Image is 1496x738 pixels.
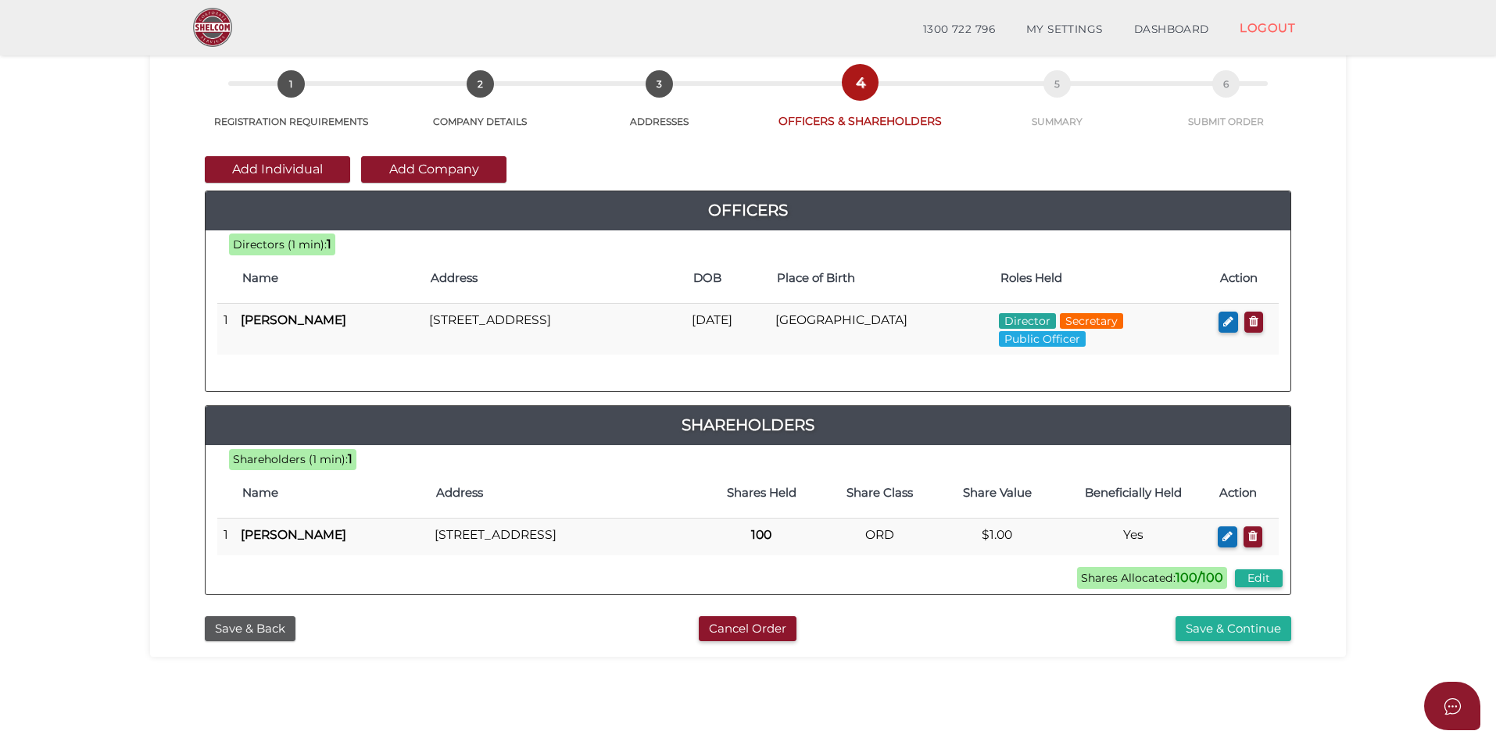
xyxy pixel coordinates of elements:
span: 5 [1043,70,1071,98]
button: Add Individual [205,156,350,183]
button: Save & Continue [1176,616,1291,642]
span: 3 [646,70,673,98]
h4: Shares Held [710,487,813,500]
span: 6 [1212,70,1240,98]
a: MY SETTINGS [1011,14,1118,45]
td: [GEOGRAPHIC_DATA] [769,304,993,355]
td: ORD [821,519,938,555]
span: 4 [846,69,874,96]
h4: Beneficially Held [1064,487,1204,500]
button: Edit [1235,569,1283,587]
b: 1 [348,451,353,466]
span: 2 [467,70,494,98]
a: 4OFFICERS & SHAREHOLDERS [751,86,969,129]
a: Officers [206,198,1290,223]
button: Cancel Order [699,616,796,642]
h4: Address [431,272,678,285]
a: 5SUMMARY [969,87,1144,128]
h4: Address [436,487,694,500]
td: [STREET_ADDRESS] [423,304,685,355]
span: Shareholders (1 min): [233,452,348,466]
td: 1 [217,519,234,555]
b: 100 [751,527,771,542]
button: Open asap [1424,682,1480,730]
b: 1 [327,237,331,251]
td: $1.00 [939,519,1056,555]
b: [PERSON_NAME] [241,312,346,327]
span: Directors (1 min): [233,237,327,251]
button: Add Company [361,156,506,183]
td: [DATE] [685,304,769,355]
a: 1300 722 796 [907,14,1011,45]
h4: Name [242,272,415,285]
h4: Share Value [947,487,1048,500]
h4: Roles Held [1000,272,1204,285]
b: 100/100 [1176,570,1223,585]
a: Shareholders [206,412,1290,437]
h4: Action [1219,487,1271,500]
a: 2COMPANY DETAILS [392,87,567,128]
a: 3ADDRESSES [568,87,751,128]
h4: Action [1220,272,1271,285]
h4: Share Class [829,487,930,500]
h4: Name [242,487,421,500]
b: [PERSON_NAME] [241,527,346,542]
a: 6SUBMIT ORDER [1145,87,1307,128]
button: Save & Back [205,616,295,642]
span: 1 [277,70,305,98]
span: Public Officer [999,331,1086,347]
span: Secretary [1060,313,1123,329]
td: [STREET_ADDRESS] [428,519,702,555]
td: 1 [217,304,234,355]
h4: DOB [693,272,761,285]
span: Director [999,313,1056,329]
a: LOGOUT [1224,12,1311,44]
a: 1REGISTRATION REQUIREMENTS [189,87,392,128]
td: Yes [1056,519,1211,555]
span: Shares Allocated: [1077,567,1227,589]
h4: Place of Birth [777,272,986,285]
a: DASHBOARD [1118,14,1225,45]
